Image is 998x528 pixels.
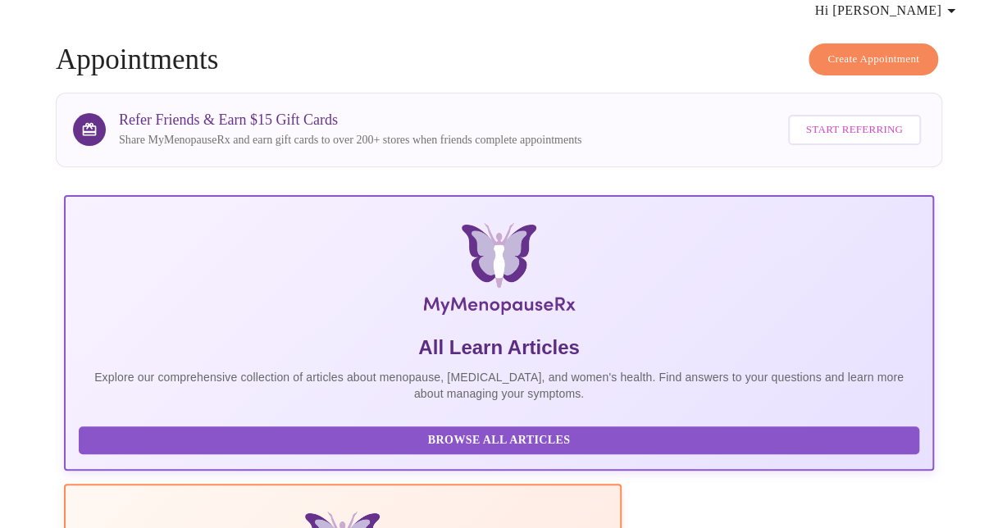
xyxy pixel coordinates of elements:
p: Share MyMenopauseRx and earn gift cards to over 200+ stores when friends complete appointments [119,132,581,148]
span: Browse All Articles [95,430,903,451]
h3: Refer Friends & Earn $15 Gift Cards [119,112,581,129]
a: Start Referring [784,107,925,153]
img: MyMenopauseRx Logo [209,223,788,321]
span: Start Referring [806,121,903,139]
p: Explore our comprehensive collection of articles about menopause, [MEDICAL_DATA], and women's hea... [79,369,919,402]
button: Browse All Articles [79,426,919,455]
span: Create Appointment [827,50,919,69]
button: Start Referring [788,115,921,145]
h5: All Learn Articles [79,335,919,361]
h4: Appointments [56,43,942,76]
button: Create Appointment [809,43,938,75]
a: Browse All Articles [79,432,923,446]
